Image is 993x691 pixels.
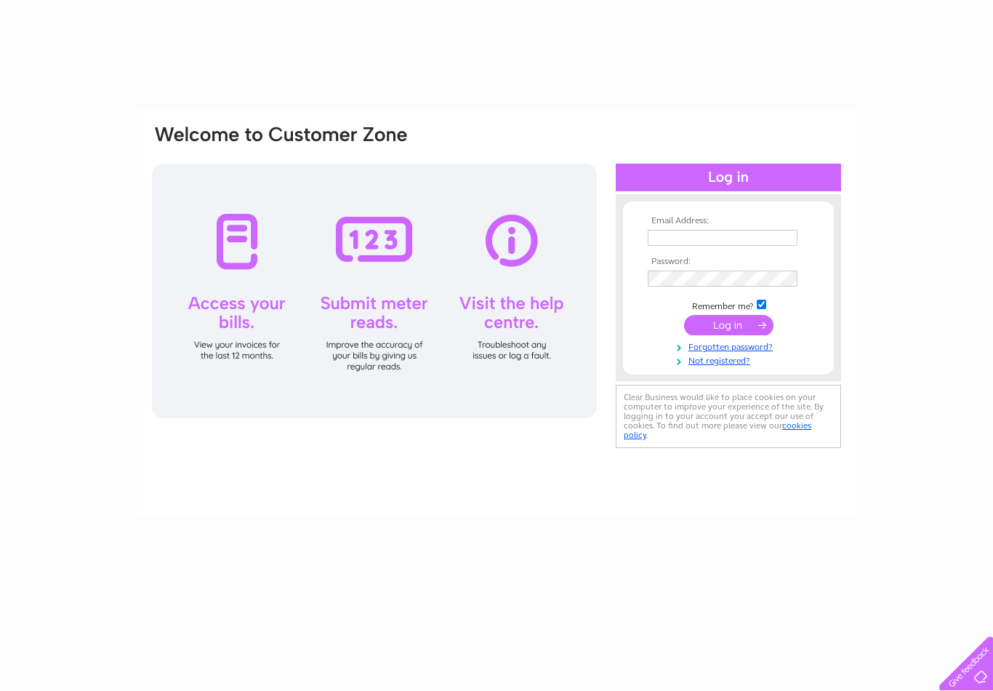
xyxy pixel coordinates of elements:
[644,257,813,267] th: Password:
[684,315,773,335] input: Submit
[644,216,813,226] th: Email Address:
[644,297,813,312] td: Remember me?
[648,353,813,367] a: Not registered?
[648,339,813,353] a: Forgotten password?
[624,420,811,440] a: cookies policy
[616,385,841,448] div: Clear Business would like to place cookies on your computer to improve your experience of the sit...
